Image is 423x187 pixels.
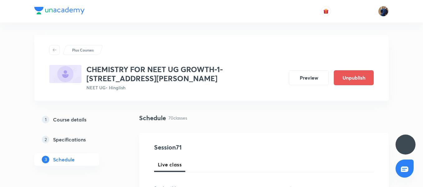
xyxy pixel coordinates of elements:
button: Preview [289,70,329,85]
p: 2 [42,136,49,143]
button: Unpublish [334,70,374,85]
h5: Specifications [53,136,86,143]
p: NEET UG • Hinglish [86,84,284,91]
h4: Schedule [139,113,166,123]
img: 28EA0B4A-7BB9-4340-8836-AAE1C79D8E12_plus.png [49,65,81,83]
h5: Schedule [53,156,75,163]
p: 3 [42,156,49,163]
p: 70 classes [168,115,187,121]
a: Company Logo [34,7,85,16]
img: ttu [402,141,409,148]
img: Sudipto roy [378,6,389,17]
p: Plus Courses [72,47,94,53]
img: Company Logo [34,7,85,14]
button: avatar [321,6,331,16]
h4: Session 71 [154,143,268,152]
img: avatar [323,8,329,14]
a: 1Course details [34,113,119,126]
h5: Course details [53,116,86,123]
p: 1 [42,116,49,123]
h3: CHEMISTRY FOR NEET UG GROWTH-1- [STREET_ADDRESS][PERSON_NAME] [86,65,284,83]
span: Live class [158,161,182,168]
a: 2Specifications [34,133,119,146]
